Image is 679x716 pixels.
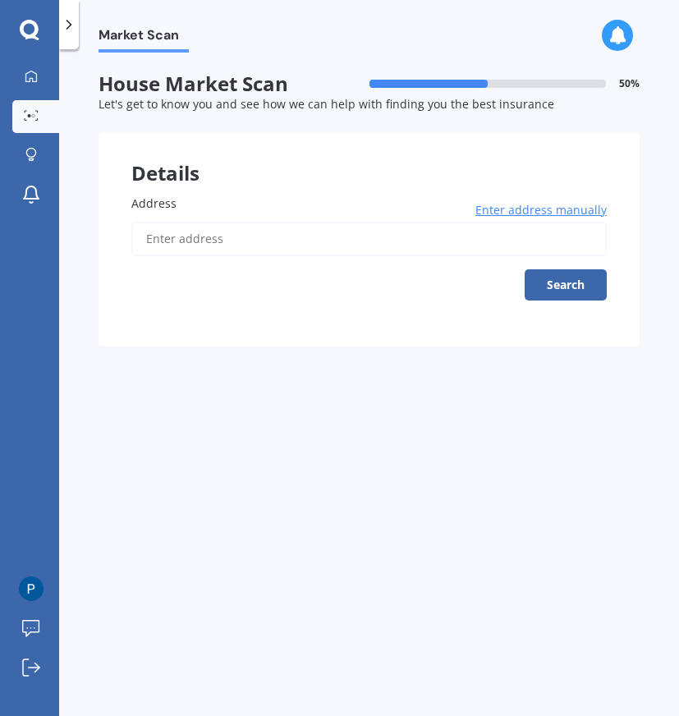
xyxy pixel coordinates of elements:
div: Details [99,132,640,181]
span: Let's get to know you and see how we can help with finding you the best insurance [99,96,554,112]
span: Enter address manually [475,202,607,218]
button: Search [525,269,607,301]
img: ACg8ocKqxfalwxDDIjf2QSfHcQQIMePPxtOE1UPWdEMsgru7JixEJA=s96-c [19,576,44,601]
span: Market Scan [99,27,189,49]
span: House Market Scan [99,72,369,96]
span: Address [131,195,177,211]
span: 50 % [619,78,640,89]
input: Enter address [131,222,607,256]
